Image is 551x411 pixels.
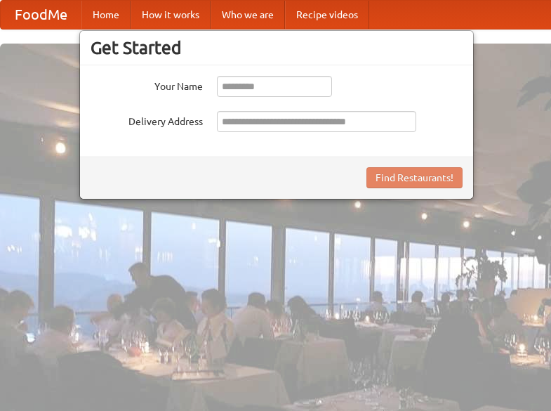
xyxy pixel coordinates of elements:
[1,1,81,29] a: FoodMe
[285,1,369,29] a: Recipe videos
[91,37,463,58] h3: Get Started
[91,76,203,93] label: Your Name
[131,1,211,29] a: How it works
[211,1,285,29] a: Who we are
[81,1,131,29] a: Home
[91,111,203,129] label: Delivery Address
[366,167,463,188] button: Find Restaurants!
